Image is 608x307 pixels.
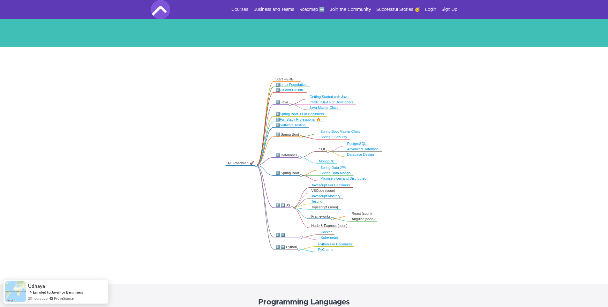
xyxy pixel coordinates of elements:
div: 1️⃣ 1️⃣ DevOPS [275,233,300,242]
a: Business and Teams [253,6,294,13]
a: Javascript Mastery [311,194,340,198]
a: Spring Data JPA [320,166,346,170]
a: Spring Data Mongo [320,171,350,175]
div: Start HERE 👋🏿 [275,77,298,86]
a: Kubernetes [321,236,339,240]
a: Java Master Class [310,106,338,109]
a: Getting Started with Java [310,95,349,99]
a: Roadmap 🆕 [299,6,325,13]
a: Spring Boot Master Class [320,130,360,134]
a: Python For Beginners [318,243,352,246]
div: 2️⃣ [275,88,304,93]
a: Git and GitHub [280,88,303,92]
div: 7️⃣ Spring Boot [275,132,299,137]
a: PyCharm [318,248,333,252]
span: Udhaya [28,283,45,289]
div: 1️⃣ 0️⃣ JS [275,203,290,208]
a: Login [425,6,436,13]
a: Join the Community [330,6,371,13]
a: IntelliJ IDEA For Developers [310,100,353,104]
div: 8️⃣ Databases [275,153,298,158]
a: Microservices and Distributed [320,177,366,181]
span: 20 hours ago [28,296,48,301]
img: provesource social proof notification image [5,281,26,302]
div: 4️⃣ [275,112,325,116]
a: Database Design [347,153,374,157]
div: 5️⃣ [275,117,322,122]
a: ProveSource [54,296,74,301]
a: Courses [231,6,248,13]
div: 1️⃣ [275,83,308,87]
div: 3️⃣ Java [275,100,289,104]
a: Advanced Database [347,147,379,151]
div: AC RoadMap 🚀 [228,161,254,165]
strong: Programming Languages [258,298,350,306]
div: Angular (soon) [352,217,375,221]
a: Spring 6 Security [320,135,347,139]
a: Testing [311,200,322,204]
div: Node & Express (soon) [311,224,348,228]
div: Frameworks [311,214,331,219]
a: Javascript For Beginners [311,183,350,187]
a: Successful Stories 🥳 [376,6,420,13]
a: Spring Boot 3 For Beginners [280,112,324,116]
a: MongoDB [319,159,334,163]
a: Full Stack Professional 🔥 [280,118,321,122]
span: -> [28,289,32,295]
a: Linux Foundation [280,83,307,86]
a: Docker [321,230,332,234]
div: VSCode (soon) [311,189,335,193]
div: Typescript (soon) [311,205,339,209]
div: React (soon) [352,212,372,216]
a: Software Testing [280,123,306,127]
a: Enroled to Java For Beginners [33,290,83,295]
div: 9️⃣ Spring Boot [275,171,299,176]
a: PostgreSQL [347,142,366,146]
div: 1️⃣ 2️⃣ Python [275,245,297,249]
a: Sign Up [441,6,457,13]
div: SQL [319,147,326,152]
div: 6️⃣ [275,123,307,127]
